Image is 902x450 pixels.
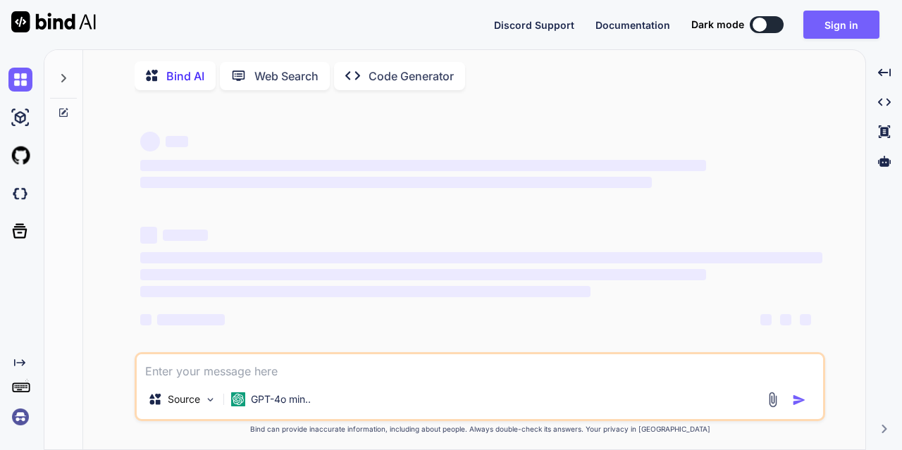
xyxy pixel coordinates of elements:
span: ‌ [140,286,591,297]
img: GPT-4o mini [231,392,245,406]
p: GPT-4o min.. [251,392,311,406]
span: ‌ [140,252,822,263]
span: Discord Support [494,19,574,31]
img: Pick Models [204,394,216,406]
span: Documentation [595,19,670,31]
span: ‌ [140,314,152,325]
img: ai-studio [8,106,32,130]
img: signin [8,405,32,429]
p: Source [168,392,200,406]
p: Bind can provide inaccurate information, including about people. Always double-check its answers.... [135,424,825,435]
span: ‌ [780,314,791,325]
img: icon [792,393,806,407]
img: chat [8,68,32,92]
img: Bind AI [11,11,96,32]
p: Bind AI [166,68,204,85]
span: ‌ [140,177,652,188]
p: Code Generator [369,68,454,85]
span: ‌ [140,227,157,244]
button: Documentation [595,18,670,32]
p: Web Search [254,68,319,85]
span: ‌ [140,269,706,280]
img: darkCloudIdeIcon [8,182,32,206]
span: ‌ [163,230,208,241]
span: ‌ [760,314,772,325]
span: ‌ [800,314,811,325]
span: ‌ [140,160,706,171]
span: ‌ [166,136,188,147]
span: ‌ [140,132,160,151]
button: Discord Support [494,18,574,32]
img: githubLight [8,144,32,168]
span: ‌ [157,314,225,325]
button: Sign in [803,11,879,39]
span: Dark mode [691,18,744,32]
img: attachment [765,392,781,408]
